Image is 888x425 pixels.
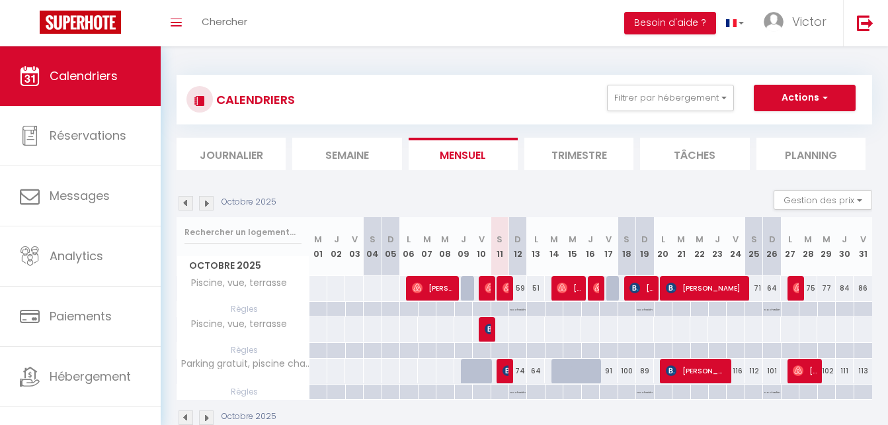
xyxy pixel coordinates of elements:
span: Victor [792,13,827,30]
span: Chercher [202,15,247,28]
div: 102 [817,359,835,383]
abbr: M [314,233,322,246]
p: No Checkin [637,302,653,314]
span: Réservations [50,127,126,144]
div: 91 [600,359,618,383]
li: Mensuel [409,138,518,170]
span: [PERSON_NAME] [412,275,454,301]
th: 06 [400,217,418,276]
abbr: V [479,233,485,246]
button: Besoin d'aide ? [624,12,716,34]
th: 04 [364,217,382,276]
th: 23 [708,217,726,276]
th: 09 [454,217,472,276]
span: Octobre 2025 [177,256,309,275]
abbr: V [860,233,866,246]
th: 16 [581,217,599,276]
li: Trimestre [524,138,633,170]
span: Paiements [50,308,112,324]
abbr: L [788,233,792,246]
abbr: M [823,233,830,246]
h3: CALENDRIERS [213,85,295,115]
th: 01 [309,217,327,276]
span: [PERSON_NAME] [793,358,817,383]
button: Filtrer par hébergement [607,85,734,111]
th: 10 [473,217,491,276]
abbr: L [661,233,665,246]
th: 31 [854,217,872,276]
th: 24 [727,217,745,276]
abbr: M [550,233,558,246]
div: 111 [836,359,854,383]
input: Rechercher un logement... [184,220,302,244]
abbr: M [423,233,431,246]
th: 20 [654,217,672,276]
div: 113 [854,359,872,383]
th: 15 [563,217,581,276]
abbr: J [588,233,593,246]
span: Hébergement [50,368,131,385]
abbr: V [606,233,612,246]
abbr: L [407,233,411,246]
div: 116 [727,359,745,383]
img: ... [764,12,784,32]
p: Octobre 2025 [222,196,276,209]
th: 19 [636,217,654,276]
abbr: M [696,233,704,246]
abbr: J [715,233,720,246]
abbr: M [569,233,577,246]
abbr: J [334,233,339,246]
p: No Checkin [510,385,526,397]
span: [PERSON_NAME] [503,358,508,383]
abbr: V [352,233,358,246]
div: 86 [854,276,872,301]
li: Tâches [640,138,749,170]
button: Gestion des prix [774,190,872,210]
abbr: M [677,233,685,246]
li: Semaine [292,138,401,170]
abbr: S [624,233,629,246]
div: 101 [763,359,781,383]
abbr: D [641,233,648,246]
p: No Checkin [637,385,653,397]
th: 14 [545,217,563,276]
span: Messages [50,187,110,204]
abbr: J [461,233,466,246]
abbr: M [804,233,812,246]
th: 21 [672,217,690,276]
span: [PERSON_NAME] [557,275,581,301]
abbr: S [751,233,757,246]
th: 03 [345,217,363,276]
abbr: S [497,233,503,246]
th: 08 [436,217,454,276]
div: 77 [817,276,835,301]
abbr: D [769,233,776,246]
p: Octobre 2025 [222,410,276,423]
abbr: D [514,233,521,246]
abbr: L [534,233,538,246]
span: Règles [177,343,309,357]
th: 26 [763,217,781,276]
th: 30 [836,217,854,276]
th: 17 [600,217,618,276]
img: logout [857,15,873,31]
span: Lotte Fillet [793,275,799,301]
span: Koen [PERSON_NAME] [593,275,599,301]
li: Planning [756,138,866,170]
abbr: V [733,233,739,246]
div: 51 [527,276,545,301]
div: 89 [636,359,654,383]
span: [PERSON_NAME] [485,275,491,301]
abbr: D [387,233,394,246]
p: No Checkin [764,302,780,314]
span: [PERSON_NAME] [629,275,653,301]
div: 59 [508,276,526,301]
li: Journalier [177,138,286,170]
th: 11 [491,217,508,276]
div: 64 [527,359,545,383]
abbr: S [370,233,376,246]
span: Règles [177,385,309,399]
span: [PERSON_NAME] [485,316,491,342]
div: 64 [763,276,781,301]
th: 05 [382,217,399,276]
